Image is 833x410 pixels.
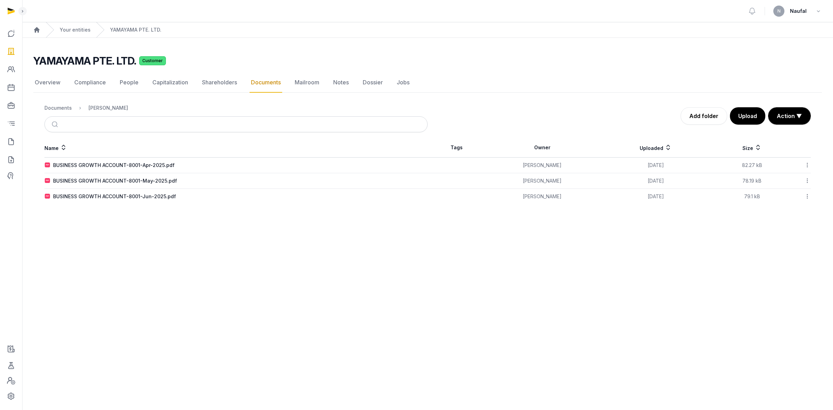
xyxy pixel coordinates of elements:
span: Customer [139,56,166,65]
a: Notes [332,73,350,93]
a: Capitalization [151,73,190,93]
a: People [118,73,140,93]
span: N [777,9,781,13]
a: Mailroom [293,73,321,93]
th: Size [713,138,791,158]
td: 78.19 kB [713,173,791,189]
a: Add folder [681,107,727,125]
a: Compliance [73,73,107,93]
span: [DATE] [648,178,664,184]
td: 82.27 kB [713,158,791,173]
a: Shareholders [201,73,238,93]
a: Dossier [361,73,384,93]
button: Submit [48,117,64,132]
td: [PERSON_NAME] [486,158,598,173]
th: Tags [428,138,486,158]
img: pdf.svg [45,162,50,168]
div: BUSINESS GROWTH ACCOUNT-8001-May-2025.pdf [53,177,177,184]
td: [PERSON_NAME] [486,189,598,204]
a: Jobs [395,73,411,93]
a: Your entities [60,26,91,33]
div: BUSINESS GROWTH ACCOUNT-8001-Jun-2025.pdf [53,193,176,200]
span: [DATE] [648,162,664,168]
span: [DATE] [648,193,664,199]
button: Upload [730,107,765,125]
td: [PERSON_NAME] [486,173,598,189]
a: Documents [250,73,282,93]
img: pdf.svg [45,194,50,199]
a: YAMAYAMA PTE. LTD. [110,26,161,33]
th: Name [44,138,428,158]
div: [PERSON_NAME] [89,104,128,111]
td: 79.1 kB [713,189,791,204]
button: N [773,6,784,17]
div: Documents [44,104,72,111]
div: BUSINESS GROWTH ACCOUNT-8001-Apr-2025.pdf [53,162,175,169]
nav: Breadcrumb [22,22,833,38]
h2: YAMAYAMA PTE. LTD. [33,55,136,67]
span: Naufal [790,7,807,15]
a: Overview [33,73,62,93]
th: Owner [486,138,598,158]
nav: Tabs [33,73,822,93]
img: pdf.svg [45,178,50,184]
nav: Breadcrumb [44,100,428,116]
th: Uploaded [598,138,713,158]
button: Action ▼ [768,108,810,124]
